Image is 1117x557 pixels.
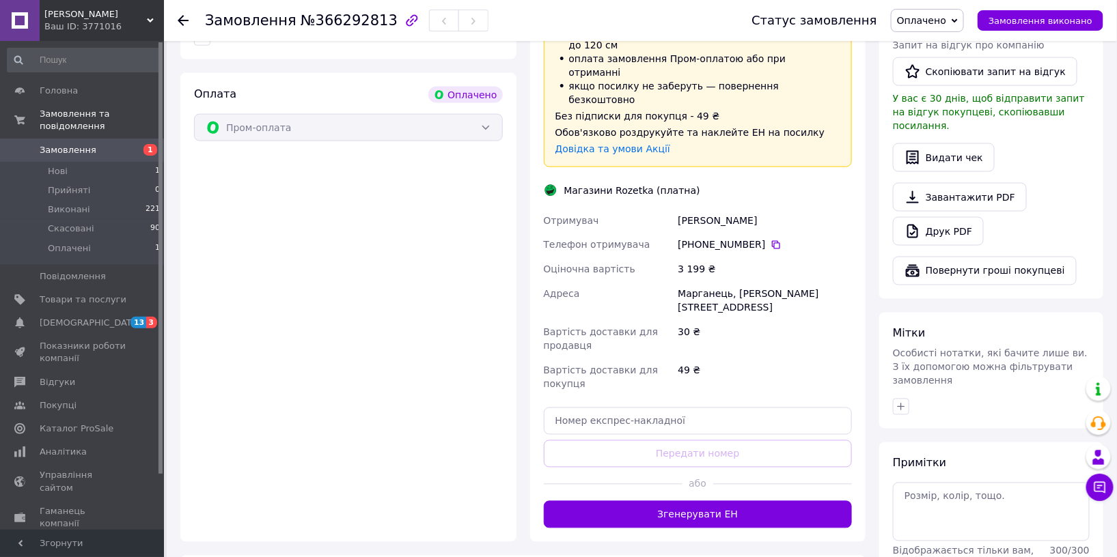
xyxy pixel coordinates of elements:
[143,144,157,156] span: 1
[978,10,1103,31] button: Замовлення виконано
[1086,474,1114,501] button: Чат з покупцем
[893,57,1077,86] button: Скопіювати запит на відгук
[544,408,853,435] input: Номер експрес-накладної
[555,143,671,154] a: Довідка та умови Акції
[40,446,87,458] span: Аналітика
[555,79,841,106] li: якщо посилку не заберуть — повернення безкоштовно
[40,108,164,132] span: Замовлення та повідомлення
[48,184,90,197] span: Прийняті
[893,348,1088,386] span: Особисті нотатки, які бачите лише ви. З їх допомогою можна фільтрувати замовлення
[428,87,502,103] div: Оплачено
[40,85,78,97] span: Головна
[40,270,106,283] span: Повідомлення
[989,16,1092,26] span: Замовлення виконано
[7,48,161,72] input: Пошук
[675,358,855,397] div: 49 ₴
[146,317,157,328] span: 3
[155,184,160,197] span: 0
[678,238,852,252] div: [PHONE_NUMBER]
[178,14,189,27] div: Повернутися назад
[544,365,659,390] span: Вартість доставки для покупця
[544,327,659,352] span: Вартість доставки для продавця
[155,165,160,177] span: 1
[893,93,1085,131] span: У вас є 30 днів, щоб відправити запит на відгук покупцеві, скопіювавши посилання.
[48,203,90,216] span: Виконані
[1050,545,1090,556] span: 300 / 300
[893,257,1077,285] button: Повернути гроші покупцеві
[40,423,113,435] span: Каталог ProSale
[544,215,599,226] span: Отримувач
[48,165,68,177] span: Нові
[675,320,855,358] div: 30 ₴
[146,203,160,216] span: 221
[40,469,126,494] span: Управління сайтом
[40,376,75,388] span: Відгуки
[897,15,946,26] span: Оплачено
[544,501,853,528] button: Згенерувати ЕН
[544,264,635,275] span: Оціночна вартість
[194,87,236,100] span: Оплата
[155,242,160,255] span: 1
[555,126,841,139] div: Обов'язково роздрукуйте та наклейте ЕН на посилку
[48,242,91,255] span: Оплачені
[44,20,164,33] div: Ваш ID: 3771016
[893,183,1027,212] a: Завантажити PDF
[150,223,160,235] span: 90
[205,12,297,29] span: Замовлення
[44,8,147,20] span: Літій Іонович
[48,223,94,235] span: Скасовані
[675,208,855,233] div: [PERSON_NAME]
[893,457,946,470] span: Примітки
[555,109,841,123] div: Без підписки для покупця - 49 ₴
[682,477,713,491] span: або
[40,399,77,412] span: Покупці
[561,184,704,197] div: Магазини Rozetka (платна)
[675,257,855,282] div: 3 199 ₴
[544,289,580,300] span: Адреса
[893,217,984,246] a: Друк PDF
[555,52,841,79] li: оплата замовлення Пром-оплатою або при отриманні
[40,340,126,365] span: Показники роботи компанії
[130,317,146,328] span: 13
[893,40,1045,51] span: Запит на відгук про компанію
[40,294,126,306] span: Товари та послуги
[751,14,877,27] div: Статус замовлення
[301,12,398,29] span: №366292813
[40,317,141,329] span: [DEMOGRAPHIC_DATA]
[40,505,126,530] span: Гаманець компанії
[893,327,926,340] span: Мітки
[544,240,650,251] span: Телефон отримувача
[675,282,855,320] div: Марганець, [PERSON_NAME][STREET_ADDRESS]
[40,144,96,156] span: Замовлення
[893,143,995,172] button: Видати чек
